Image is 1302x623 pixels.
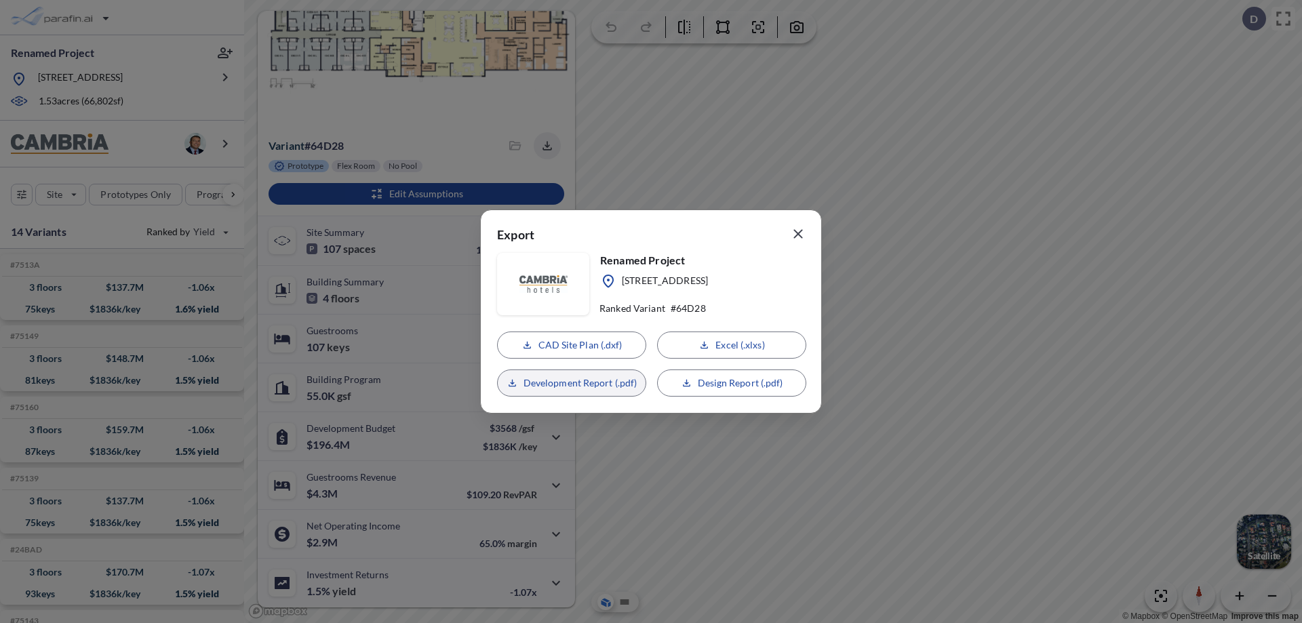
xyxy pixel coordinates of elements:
[600,253,708,268] p: Renamed Project
[497,369,646,397] button: Development Report (.pdf)
[715,338,764,352] p: Excel (.xlxs)
[657,331,806,359] button: Excel (.xlxs)
[519,275,568,292] img: floorplanBranLogoPlug
[622,274,708,289] p: [STREET_ADDRESS]
[497,331,646,359] button: CAD Site Plan (.dxf)
[538,338,623,352] p: CAD Site Plan (.dxf)
[657,369,806,397] button: Design Report (.pdf)
[497,226,534,247] p: Export
[599,302,665,315] p: Ranked Variant
[524,376,637,390] p: Development Report (.pdf)
[671,302,706,315] p: # 64D28
[698,376,783,390] p: Design Report (.pdf)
